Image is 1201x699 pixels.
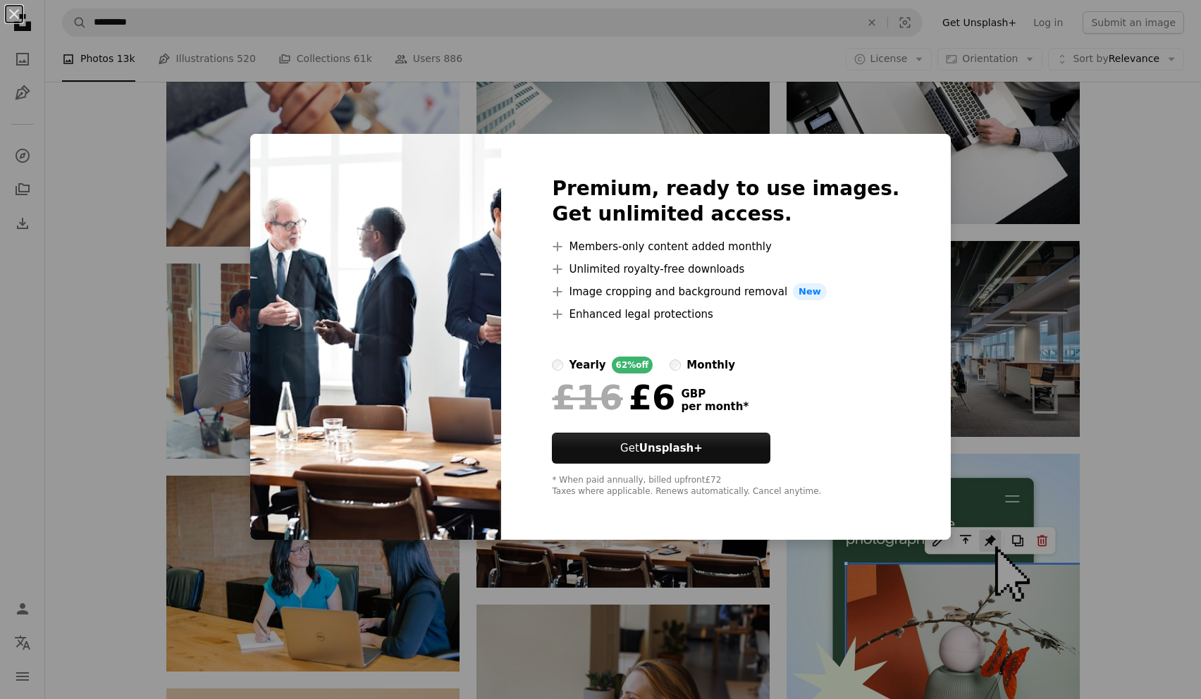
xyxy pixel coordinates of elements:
[552,306,899,323] li: Enhanced legal protections
[552,283,899,300] li: Image cropping and background removal
[552,238,899,255] li: Members-only content added monthly
[639,442,703,454] strong: Unsplash+
[681,400,749,413] span: per month *
[250,134,501,540] img: premium_photo-1722945664195-a6fd149bc472
[552,261,899,278] li: Unlimited royalty-free downloads
[681,388,749,400] span: GBP
[552,176,899,227] h2: Premium, ready to use images. Get unlimited access.
[552,359,563,371] input: yearly62%off
[552,379,622,416] span: £16
[686,357,735,373] div: monthly
[552,475,899,497] div: * When paid annually, billed upfront £72 Taxes where applicable. Renews automatically. Cancel any...
[552,433,770,464] button: GetUnsplash+
[552,379,675,416] div: £6
[793,283,827,300] span: New
[670,359,681,371] input: monthly
[569,357,605,373] div: yearly
[612,357,653,373] div: 62% off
